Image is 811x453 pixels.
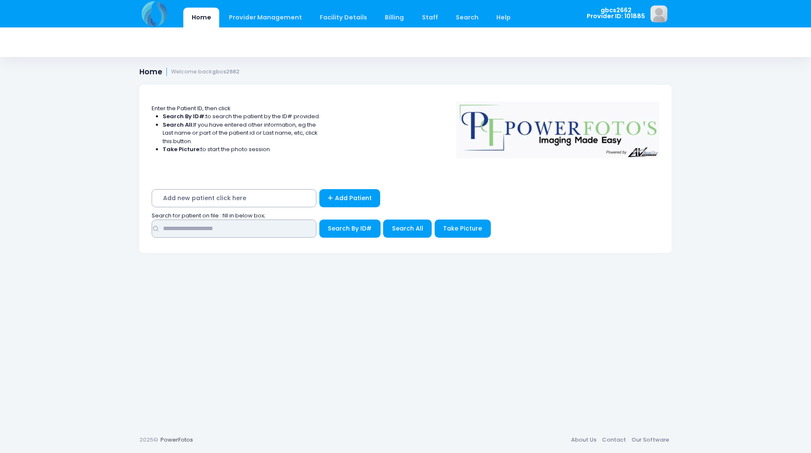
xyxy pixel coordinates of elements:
strong: gbcs2662 [212,68,239,75]
a: Help [488,8,519,27]
a: Staff [414,8,446,27]
a: Add Patient [319,189,381,207]
button: Search All [383,220,432,238]
span: Add new patient click here [152,189,316,207]
strong: Search All: [163,121,193,129]
a: Provider Management [220,8,310,27]
button: Take Picture [435,220,491,238]
span: Search for patient on file : fill in below box; [152,212,265,220]
small: Welcome back [171,69,239,75]
img: Logo [452,96,664,158]
a: PowerFotos [161,436,193,444]
strong: Search By ID#: [163,112,206,120]
strong: Take Picture: [163,145,201,153]
h1: Home [139,68,239,76]
span: Take Picture [443,224,482,233]
a: Contact [599,432,629,448]
span: gbcs2662 Provider ID: 101885 [587,7,645,19]
span: Enter the Patient ID, then click [152,104,231,112]
a: Billing [377,8,412,27]
a: Our Software [629,432,672,448]
li: to start the photo session. [163,145,321,154]
span: 2025© [139,436,158,444]
a: Search [447,8,487,27]
a: Facility Details [312,8,376,27]
li: If you have entered other information, eg the Last name or part of the patient id or Last name, e... [163,121,321,146]
span: Search By ID# [328,224,372,233]
span: Search All [392,224,423,233]
a: About Us [568,432,599,448]
img: image [650,5,667,22]
li: to search the patient by the ID# provided. [163,112,321,121]
button: Search By ID# [319,220,381,238]
a: Home [183,8,219,27]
